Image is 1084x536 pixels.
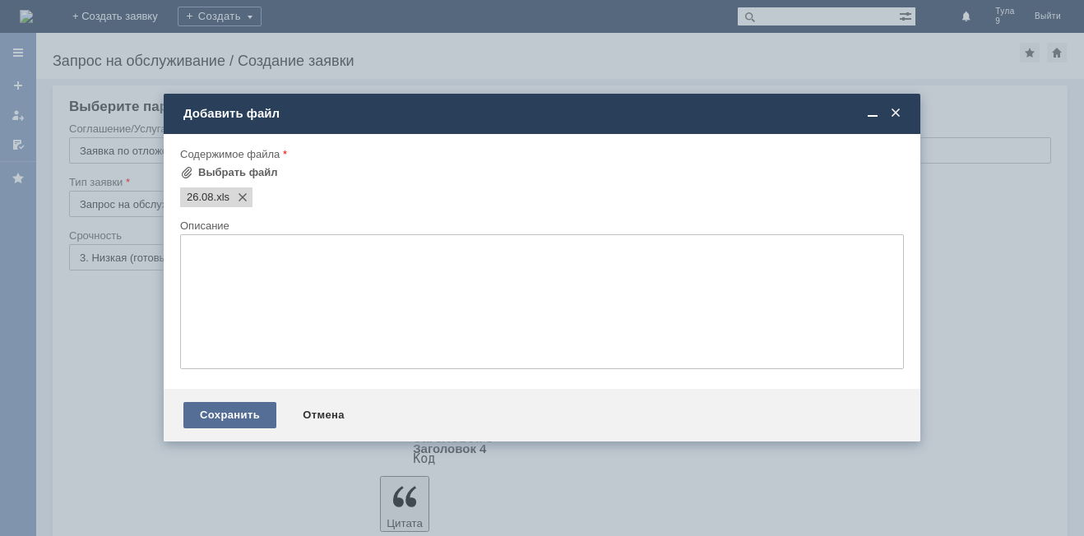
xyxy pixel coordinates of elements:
span: Закрыть [887,106,904,121]
div: Добавить файл [183,106,904,121]
span: 26.08.xls [214,191,230,204]
span: Свернуть (Ctrl + M) [864,106,881,121]
span: 26.08.xls [187,191,214,204]
div: Выбрать файл [198,166,278,179]
div: Содержимое файла [180,149,901,159]
div: Описание [180,220,901,231]
div: Прошу удалить оч за 26.08. Заранее спасибо! [7,7,240,33]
